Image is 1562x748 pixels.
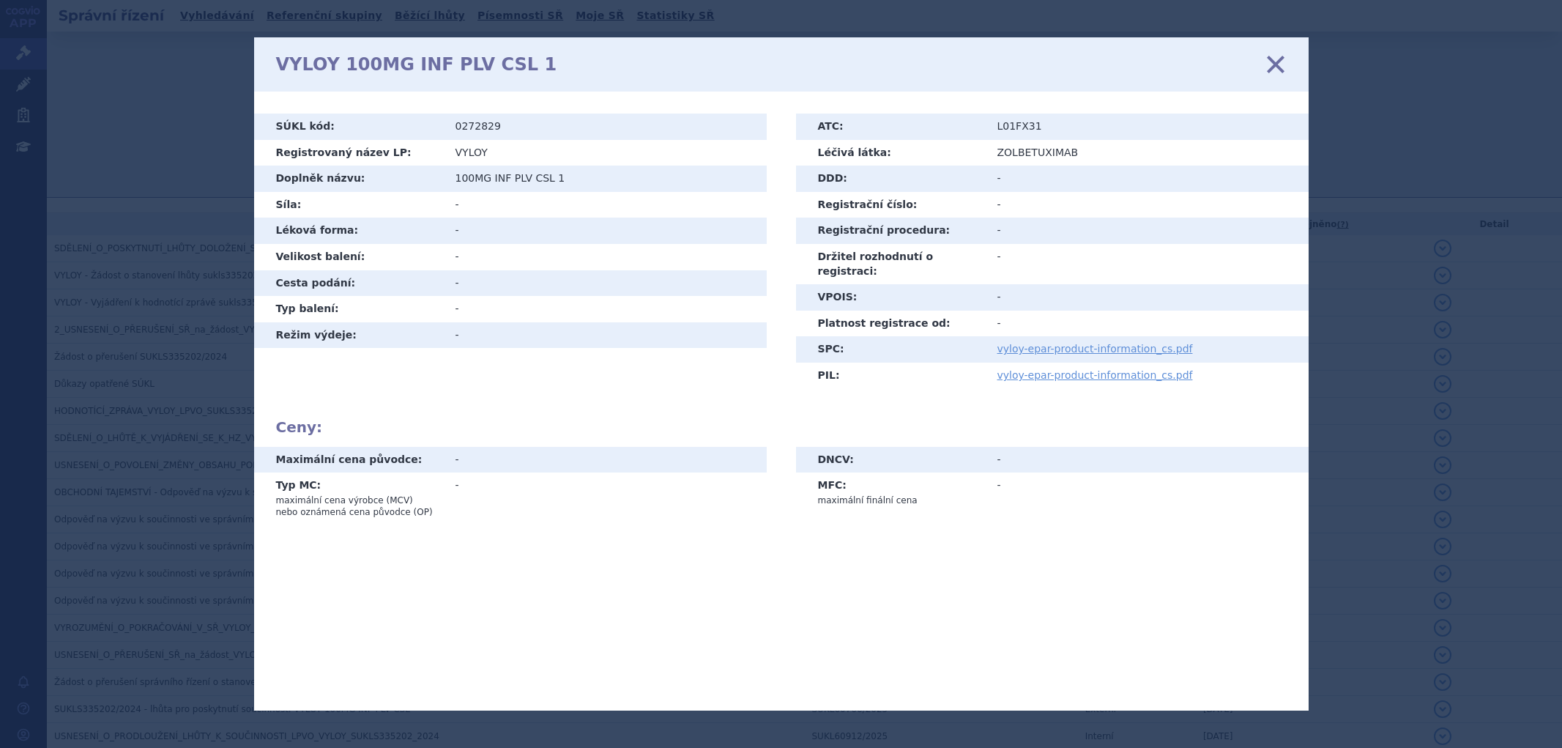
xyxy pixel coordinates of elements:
th: Typ balení: [254,296,445,322]
td: ZOLBETUXIMAB [986,140,1309,166]
td: L01FX31 [986,114,1309,140]
th: DNCV: [796,447,986,473]
th: Maximální cena původce: [254,447,445,473]
th: Léčivá látka: [796,140,986,166]
th: SPC: [796,336,986,363]
td: - [445,322,767,349]
td: - [445,218,767,244]
td: - [445,473,767,524]
th: Síla: [254,192,445,218]
td: - [445,192,767,218]
th: VPOIS: [796,284,986,311]
td: - [986,473,1309,512]
td: - [445,270,767,297]
th: DDD: [796,166,986,192]
th: PIL: [796,363,986,389]
th: Doplněk názvu: [254,166,445,192]
div: - [455,453,756,467]
a: vyloy-epar-product-information_cs.pdf [997,369,1193,381]
th: Platnost registrace od: [796,311,986,337]
th: MFC: [796,473,986,512]
th: Typ MC: [254,473,445,524]
th: Velikost balení: [254,244,445,270]
td: - [986,447,1309,473]
td: - [986,244,1309,284]
th: Režim výdeje: [254,322,445,349]
th: Registrační procedura: [796,218,986,244]
td: - [986,284,1309,311]
p: maximální cena výrobce (MCV) nebo oznámená cena původce (OP) [276,495,434,518]
td: - [986,166,1309,192]
td: - [986,192,1309,218]
th: Cesta podání: [254,270,445,297]
h2: Ceny: [276,418,1287,436]
h1: VYLOY 100MG INF PLV CSL 1 [276,54,557,75]
a: vyloy-epar-product-information_cs.pdf [997,343,1193,355]
td: - [445,244,767,270]
td: - [986,311,1309,337]
th: Léková forma: [254,218,445,244]
td: VYLOY [445,140,767,166]
td: 100MG INF PLV CSL 1 [445,166,767,192]
td: - [986,218,1309,244]
th: ATC: [796,114,986,140]
td: - [445,296,767,322]
td: 0272829 [445,114,767,140]
th: SÚKL kód: [254,114,445,140]
th: Registrovaný název LP: [254,140,445,166]
a: zavřít [1265,53,1287,75]
p: maximální finální cena [818,495,975,506]
th: Držitel rozhodnutí o registraci: [796,244,986,284]
th: Registrační číslo: [796,192,986,218]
